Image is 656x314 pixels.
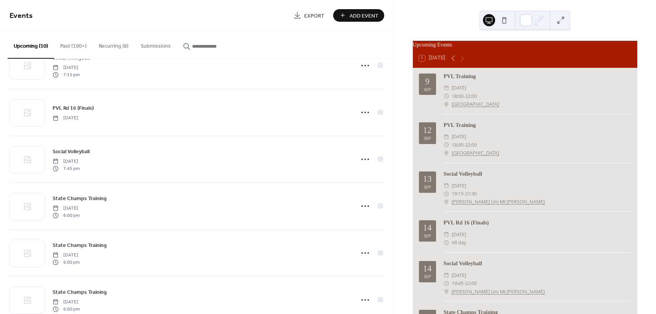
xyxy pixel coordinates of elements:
[8,31,54,59] button: Upcoming (10)
[464,190,465,198] span: -
[452,279,464,287] span: 19:45
[93,31,135,58] button: Recurring (8)
[53,64,80,71] span: [DATE]
[465,141,477,149] span: 22:00
[452,239,466,247] span: All day
[452,190,464,198] span: 19:15
[423,224,432,232] div: 14
[452,141,464,149] span: 18:00
[464,279,465,287] span: -
[424,185,431,189] div: Sep
[53,205,80,212] span: [DATE]
[465,279,477,287] span: 22:00
[444,231,449,239] div: ​
[53,195,107,203] span: State Champs Training
[452,288,545,296] a: [PERSON_NAME] Uni Mt [PERSON_NAME]
[53,252,80,259] span: [DATE]
[423,175,432,184] div: 13
[10,8,33,23] span: Events
[444,260,631,268] div: Social Volleyball
[425,77,429,86] div: 9
[452,84,466,92] span: [DATE]
[53,165,80,172] span: 7:45 pm
[452,133,466,141] span: [DATE]
[424,87,431,91] div: Sep
[444,72,631,81] div: PVL Training
[452,182,466,190] span: [DATE]
[444,92,449,100] div: ​
[444,133,449,141] div: ​
[452,271,466,279] span: [DATE]
[53,104,94,112] a: PVL Rd 16 (Finals)
[444,279,449,287] div: ​
[53,158,80,165] span: [DATE]
[53,194,107,203] a: State Champs Training
[452,231,466,239] span: [DATE]
[53,306,80,312] span: 6:00 pm
[444,239,449,247] div: ​
[424,136,431,140] div: Sep
[54,31,93,58] button: Past (100+)
[444,141,449,149] div: ​
[423,126,432,135] div: 12
[53,115,78,122] span: [DATE]
[444,100,449,108] div: ​
[444,121,631,130] div: PVL Training
[444,198,449,206] div: ​
[424,274,431,279] div: Sep
[53,148,90,156] span: Social Volleyball
[53,71,80,78] span: 7:15 pm
[444,288,449,296] div: ​
[452,149,499,157] a: [GEOGRAPHIC_DATA]
[333,9,384,22] button: Add Event
[413,41,637,49] div: Upcoming Events
[423,264,432,273] div: 14
[53,241,107,250] a: State Champs Training
[53,299,80,306] span: [DATE]
[304,12,324,20] span: Export
[452,92,464,100] span: 18:00
[465,92,477,100] span: 22:00
[465,190,477,198] span: 21:30
[53,147,90,156] a: Social Volleyball
[452,198,545,206] a: [PERSON_NAME] Uni Mt [PERSON_NAME]
[464,92,465,100] span: -
[452,100,499,108] a: [GEOGRAPHIC_DATA]
[53,288,107,296] a: State Champs Training
[444,190,449,198] div: ​
[350,12,379,20] span: Add Event
[135,31,177,58] button: Submissions
[424,234,431,238] div: Sep
[444,149,449,157] div: ​
[464,141,465,149] span: -
[444,219,631,227] div: PVL Rd 16 (Finals)
[444,84,449,92] div: ​
[53,242,107,250] span: State Champs Training
[53,259,80,266] span: 6:00 pm
[288,9,330,22] a: Export
[53,288,107,296] span: State Champs Training
[444,170,631,178] div: Social Volleyball
[53,212,80,219] span: 6:00 pm
[444,182,449,190] div: ​
[444,271,449,279] div: ​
